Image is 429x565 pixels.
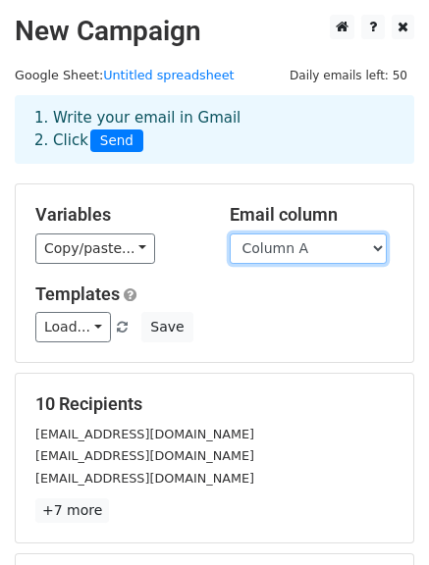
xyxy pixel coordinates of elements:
small: [EMAIL_ADDRESS][DOMAIN_NAME] [35,471,254,486]
span: Daily emails left: 50 [283,65,414,86]
h5: 10 Recipients [35,393,394,415]
small: [EMAIL_ADDRESS][DOMAIN_NAME] [35,448,254,463]
a: Templates [35,283,120,304]
a: Untitled spreadsheet [103,68,234,82]
a: Daily emails left: 50 [283,68,414,82]
h2: New Campaign [15,15,414,48]
a: Load... [35,312,111,342]
small: Google Sheet: [15,68,235,82]
button: Save [141,312,192,342]
iframe: Chat Widget [331,471,429,565]
span: Send [90,129,143,153]
a: +7 more [35,498,109,523]
a: Copy/paste... [35,233,155,264]
small: [EMAIL_ADDRESS][DOMAIN_NAME] [35,427,254,441]
h5: Email column [230,204,395,226]
div: 1. Write your email in Gmail 2. Click [20,107,409,152]
h5: Variables [35,204,200,226]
